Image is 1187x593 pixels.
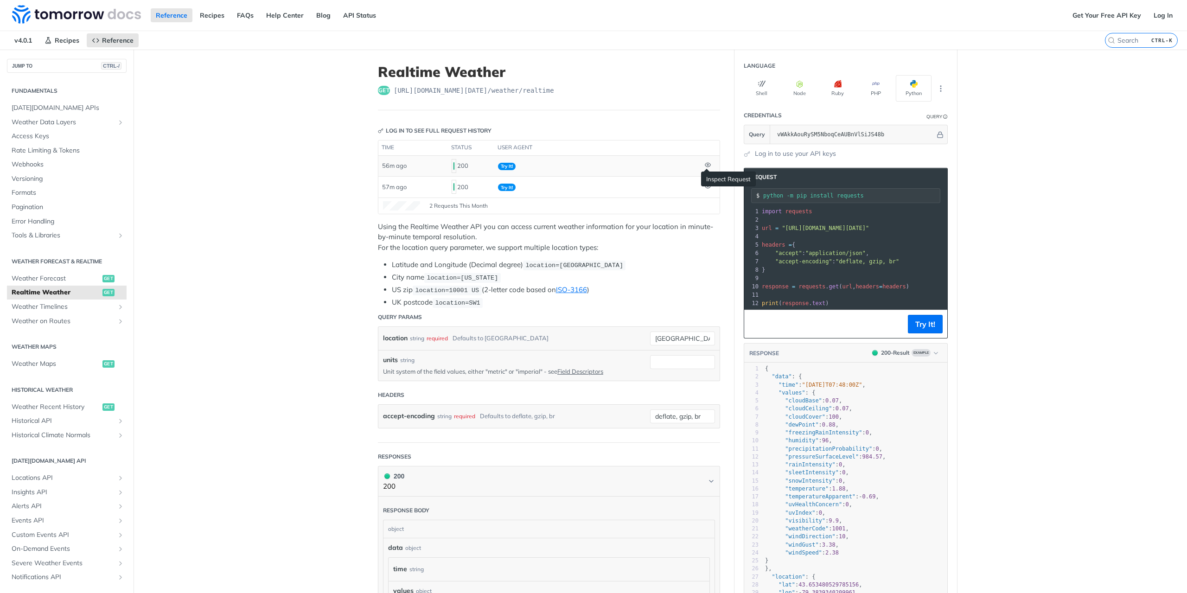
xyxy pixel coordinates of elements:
[937,84,945,93] svg: More ellipsis
[39,33,84,47] a: Recipes
[102,275,115,282] span: get
[7,144,127,158] a: Rate Limiting & Tokens
[765,478,846,484] span: : ,
[765,533,849,540] span: : ,
[934,82,948,96] button: More Languages
[785,501,842,508] span: "uvHealthConcern"
[383,471,404,481] div: 200
[7,186,127,200] a: Formats
[7,87,127,95] h2: Fundamentals
[866,429,869,436] span: 0
[836,258,899,265] span: "deflate, gzip, br"
[744,75,779,102] button: Shell
[744,125,770,144] button: Query
[812,300,825,306] span: text
[382,183,407,191] span: 57m ago
[775,225,779,231] span: =
[762,300,779,306] span: print
[7,556,127,570] a: Severe Weather EventsShow subpages for Severe Weather Events
[744,541,759,549] div: 23
[744,62,775,70] div: Language
[819,510,822,516] span: 0
[378,64,720,80] h1: Realtime Weather
[744,509,759,517] div: 19
[7,570,127,584] a: Notifications APIShow subpages for Notifications API
[117,232,124,239] button: Show subpages for Tools & Libraries
[12,274,100,283] span: Weather Forecast
[765,365,768,372] span: {
[926,113,948,120] div: QueryInformation
[12,217,124,226] span: Error Handling
[378,128,383,134] svg: Key
[7,314,127,328] a: Weather on RoutesShow subpages for Weather on Routes
[744,533,759,541] div: 22
[12,544,115,554] span: On-Demand Events
[102,36,134,45] span: Reference
[480,409,555,423] div: Defaults to deflate, gzip, br
[896,75,932,102] button: Python
[744,469,759,477] div: 14
[839,533,845,540] span: 10
[775,250,802,256] span: "accept"
[789,242,792,248] span: =
[378,140,448,155] th: time
[448,140,494,155] th: status
[12,5,141,24] img: Tomorrow.io Weather API Docs
[117,574,124,581] button: Show subpages for Notifications API
[744,485,759,493] div: 16
[7,528,127,542] a: Custom Events APIShow subpages for Custom Events API
[839,478,842,484] span: 0
[12,559,115,568] span: Severe Weather Events
[744,266,760,274] div: 8
[117,545,124,553] button: Show subpages for On-Demand Events
[55,36,79,45] span: Recipes
[708,478,715,485] svg: Chevron
[1067,8,1146,22] a: Get Your Free API Key
[765,437,832,444] span: : ,
[744,493,759,501] div: 17
[779,389,805,396] span: "values"
[744,397,759,405] div: 5
[836,405,849,412] span: 0.07
[12,502,115,511] span: Alerts API
[7,428,127,442] a: Historical Climate NormalsShow subpages for Historical Climate Normals
[12,573,115,582] span: Notifications API
[383,201,420,210] canvas: Line Graph
[7,400,127,414] a: Weather Recent Historyget
[744,282,760,291] div: 10
[12,160,124,169] span: Webhooks
[779,382,798,388] span: "time"
[744,241,760,249] div: 5
[498,184,516,191] span: Try It!
[12,530,115,540] span: Custom Events API
[755,149,836,159] a: Log in to use your API keys
[117,489,124,496] button: Show subpages for Insights API
[7,457,127,465] h2: [DATE][DOMAIN_NAME] API
[232,8,259,22] a: FAQs
[744,111,782,120] div: Credentials
[7,101,127,115] a: [DATE][DOMAIN_NAME] APIs
[7,343,127,351] h2: Weather Maps
[12,302,115,312] span: Weather Timelines
[785,525,829,532] span: "weatherCode"
[785,414,825,420] span: "cloudCover"
[785,208,812,215] span: requests
[12,203,124,212] span: Pagination
[12,188,124,198] span: Formats
[429,202,488,210] span: 2 Requests This Month
[12,317,115,326] span: Weather on Routes
[7,129,127,143] a: Access Keys
[378,313,422,321] div: Query Params
[782,75,817,102] button: Node
[744,365,759,373] div: 1
[410,332,424,345] div: string
[744,249,760,257] div: 6
[832,485,846,492] span: 1.88
[12,359,100,369] span: Weather Maps
[7,485,127,499] a: Insights APIShow subpages for Insights API
[765,397,842,404] span: : ,
[744,291,760,299] div: 11
[7,158,127,172] a: Webhooks
[101,62,121,70] span: CTRL-/
[117,531,124,539] button: Show subpages for Custom Events API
